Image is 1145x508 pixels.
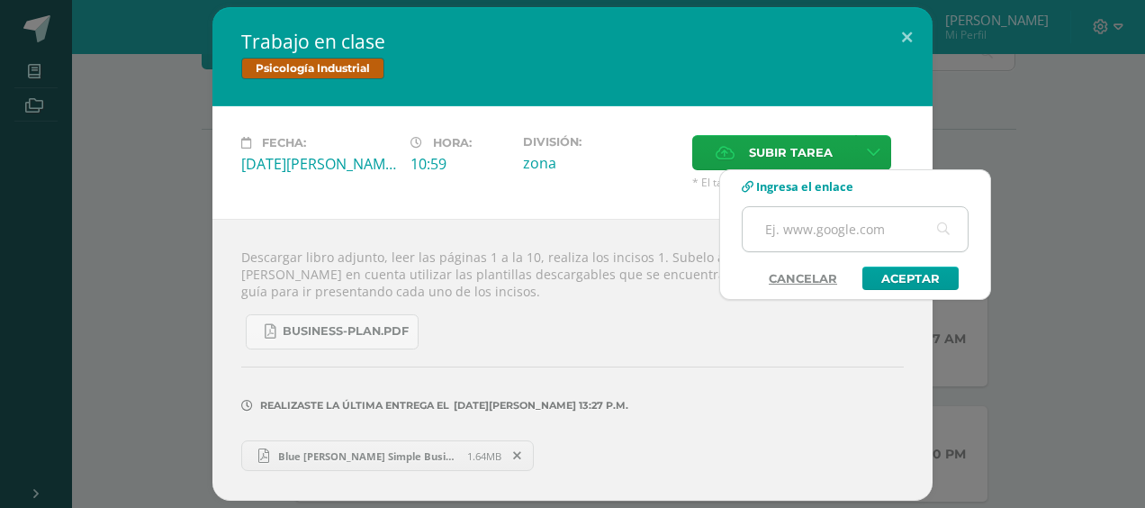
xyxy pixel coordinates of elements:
[862,267,959,290] a: Aceptar
[523,135,678,149] label: División:
[410,154,509,174] div: 10:59
[749,136,833,169] span: Subir tarea
[756,178,853,195] span: Ingresa el enlace
[467,449,501,463] span: 1.64MB
[260,399,449,412] span: Realizaste la última entrega el
[269,449,467,463] span: Blue [PERSON_NAME] Simple Business Presentation.pdf
[751,267,855,290] a: Cancelar
[262,136,306,150] span: Fecha:
[246,314,419,349] a: business-plan.pdf
[743,207,968,251] input: Ej. www.google.com
[241,58,384,79] span: Psicología Industrial
[523,153,678,173] div: zona
[241,29,904,54] h2: Trabajo en clase
[433,136,472,150] span: Hora:
[283,324,409,339] span: business-plan.pdf
[881,7,933,68] button: Close (Esc)
[241,440,534,471] a: Blue [PERSON_NAME] Simple Business Presentation.pdf 1.64MB
[212,219,933,501] div: Descargar libro adjunto, leer las páginas 1 a la 10, realiza los incisos 1. Subelo a [GEOGRAPHIC_...
[502,446,533,466] span: Remover entrega
[449,405,628,406] span: [DATE][PERSON_NAME] 13:27 p.m.
[692,175,904,190] span: * El tamaño máximo permitido es 50 MB
[241,154,396,174] div: [DATE][PERSON_NAME]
